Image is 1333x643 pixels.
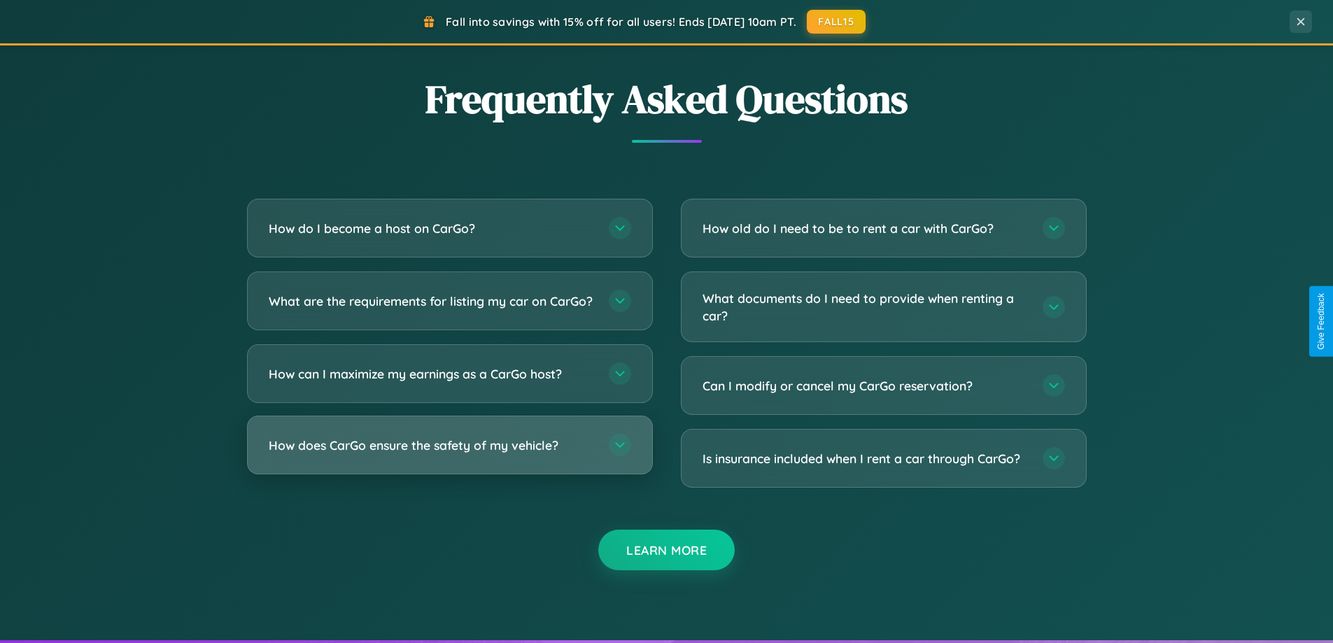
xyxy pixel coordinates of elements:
[269,220,595,237] h3: How do I become a host on CarGo?
[807,10,866,34] button: FALL15
[703,377,1029,395] h3: Can I modify or cancel my CarGo reservation?
[703,290,1029,324] h3: What documents do I need to provide when renting a car?
[269,365,595,383] h3: How can I maximize my earnings as a CarGo host?
[446,15,796,29] span: Fall into savings with 15% off for all users! Ends [DATE] 10am PT.
[703,450,1029,467] h3: Is insurance included when I rent a car through CarGo?
[598,530,735,570] button: Learn More
[269,292,595,310] h3: What are the requirements for listing my car on CarGo?
[703,220,1029,237] h3: How old do I need to be to rent a car with CarGo?
[269,437,595,454] h3: How does CarGo ensure the safety of my vehicle?
[247,72,1087,126] h2: Frequently Asked Questions
[1316,293,1326,350] div: Give Feedback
